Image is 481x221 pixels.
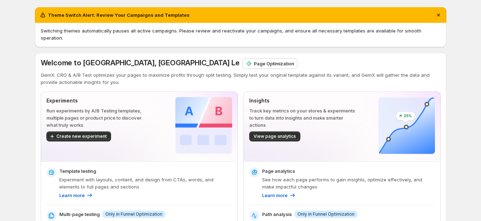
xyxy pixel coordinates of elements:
p: Track key metrics on your stores & experiments to turn data into insights and make smarter actions [249,107,355,129]
button: Dismiss notification [434,10,444,20]
span: Welcome to [GEOGRAPHIC_DATA], [GEOGRAPHIC_DATA] Le [41,59,240,67]
p: Template testing [59,167,96,175]
p: Page Optimization [254,60,294,67]
img: page-optimize [245,60,252,67]
p: See how each page performs to gain insights, optimize effectively, and make impactful changes [262,176,435,190]
p: Learn more [262,192,287,199]
img: Experiments [175,97,232,154]
p: Experiments [46,97,152,104]
button: Create new experiment [46,131,111,141]
p: Multi-page testing [59,211,100,218]
p: Learn more [59,192,85,199]
p: GemX: CRO & A/B Test optimizes your pages to maximize profits through split testing. Simply test ... [41,71,441,86]
button: View page analytics [249,131,300,141]
img: Insights [378,97,435,154]
span: Switching themes automatically pauses all active campaigns. Please review and reactivate your cam... [41,28,421,41]
span: Only in Funnel Optimization [297,211,355,217]
p: Run experiments by A/B Testing templates, multiple pages or product price to discover what truly ... [46,107,152,129]
a: Learn more [262,192,296,199]
span: Only in Funnel Optimization [105,211,162,217]
p: Insights [249,97,355,104]
p: Page analytics [262,167,295,175]
p: Experiment with layouts, content, and design from CTAs, words, and elements to full pages and sec... [59,176,232,190]
h2: Theme Switch Alert: Review Your Campaigns and Templates [48,11,190,19]
a: Learn more [59,192,93,199]
p: Path analysis [262,211,292,218]
span: Create new experiment [56,134,107,139]
span: View page analytics [254,134,296,139]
